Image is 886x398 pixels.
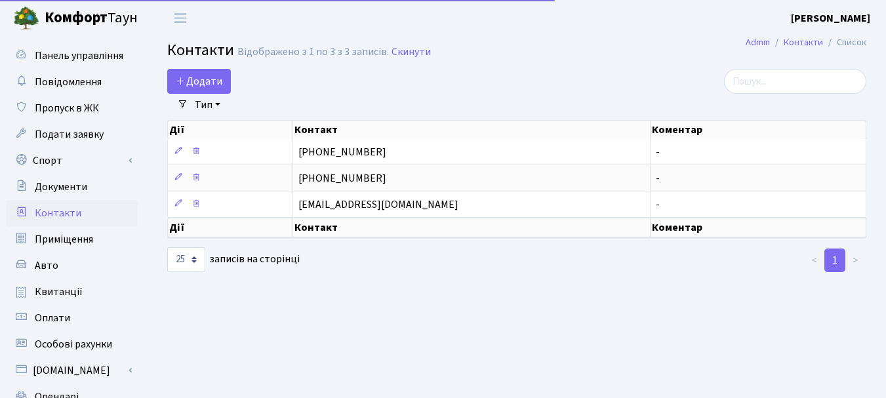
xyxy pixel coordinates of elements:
[392,46,431,58] a: Скинути
[35,337,112,351] span: Особові рахунки
[35,258,58,273] span: Авто
[656,197,660,212] span: -
[298,197,458,212] span: [EMAIL_ADDRESS][DOMAIN_NAME]
[35,285,83,299] span: Квитанції
[7,279,138,305] a: Квитанції
[190,94,226,116] a: Тип
[784,35,823,49] a: Контакти
[824,249,845,272] a: 1
[656,171,660,186] span: -
[35,75,102,89] span: Повідомлення
[651,121,866,139] th: Коментар
[746,35,770,49] a: Admin
[7,331,138,357] a: Особові рахунки
[237,46,389,58] div: Відображено з 1 по 3 з 3 записів.
[791,10,870,26] a: [PERSON_NAME]
[298,145,386,159] span: [PHONE_NUMBER]
[35,127,104,142] span: Подати заявку
[167,69,231,94] a: Додати
[656,145,660,159] span: -
[7,148,138,174] a: Спорт
[167,247,205,272] select: записів на сторінці
[176,74,222,89] span: Додати
[726,29,886,56] nav: breadcrumb
[7,252,138,279] a: Авто
[7,226,138,252] a: Приміщення
[167,247,300,272] label: записів на сторінці
[7,357,138,384] a: [DOMAIN_NAME]
[791,11,870,26] b: [PERSON_NAME]
[823,35,866,50] li: Список
[7,200,138,226] a: Контакти
[164,7,197,29] button: Переключити навігацію
[7,174,138,200] a: Документи
[7,43,138,69] a: Панель управління
[7,95,138,121] a: Пропуск в ЖК
[7,305,138,331] a: Оплати
[168,218,293,237] th: Дії
[45,7,138,30] span: Таун
[167,39,234,62] span: Контакти
[35,101,99,115] span: Пропуск в ЖК
[35,311,70,325] span: Оплати
[35,49,123,63] span: Панель управління
[35,206,81,220] span: Контакти
[45,7,108,28] b: Комфорт
[7,121,138,148] a: Подати заявку
[724,69,866,94] input: Пошук...
[35,180,87,194] span: Документи
[13,5,39,31] img: logo.png
[168,121,293,139] th: Дії
[293,121,650,139] th: Контакт
[298,171,386,186] span: [PHONE_NUMBER]
[7,69,138,95] a: Повідомлення
[35,232,93,247] span: Приміщення
[293,218,650,237] th: Контакт
[651,218,866,237] th: Коментар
